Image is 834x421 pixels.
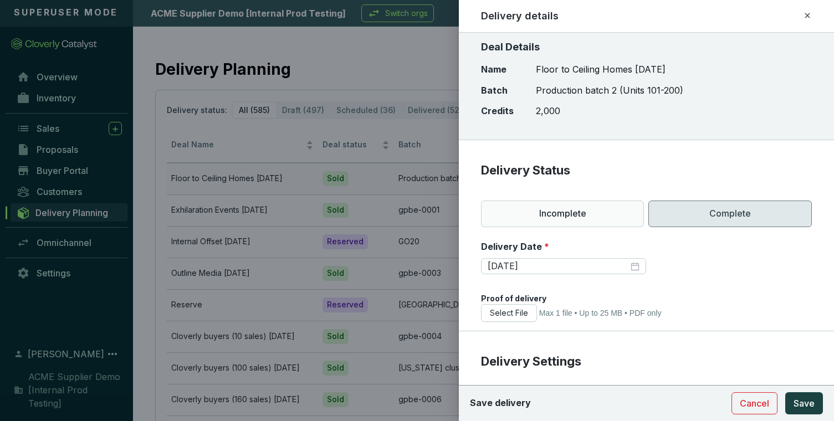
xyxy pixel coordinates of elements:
[481,240,549,253] label: Delivery Date
[490,307,528,319] span: Select File
[785,392,823,414] button: Save
[481,383,548,395] label: Delivery type
[536,64,683,76] p: Floor to Ceiling Homes [DATE]
[536,105,683,117] p: 2,000
[488,260,629,273] input: Select date
[481,85,514,97] p: Batch
[648,201,812,227] p: Complete
[731,392,777,414] button: Cancel
[740,397,769,410] span: Cancel
[481,64,514,76] p: Name
[470,397,531,409] p: Save delivery
[536,85,683,97] p: Production batch 2 (Units 101-200)
[481,353,812,370] p: Delivery Settings
[481,293,546,304] label: Proof of delivery
[481,304,537,322] button: Select File
[794,397,815,410] span: Save
[481,9,559,23] h2: Delivery details
[481,39,812,55] p: Deal Details
[481,162,812,179] p: Delivery Status
[481,105,514,117] p: Credits
[539,309,662,317] span: Max 1 file • Up to 25 MB • PDF only
[481,201,644,227] p: Incomplete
